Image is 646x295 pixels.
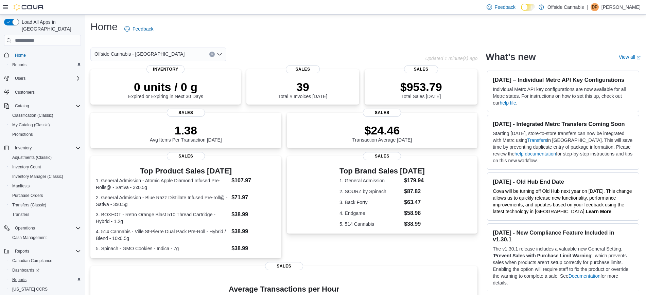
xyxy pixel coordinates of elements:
button: Manifests [7,181,84,191]
dt: 5. Spinach - GMO Cookies - Indica - 7g [96,245,229,252]
span: Cash Management [12,235,47,240]
a: help file [500,100,516,106]
button: Operations [1,223,84,233]
dd: $179.94 [404,177,425,185]
span: Catalog [12,102,81,110]
a: [US_STATE] CCRS [10,285,50,293]
input: Dark Mode [521,4,535,11]
button: Adjustments (Classic) [7,153,84,162]
a: Learn More [586,209,611,214]
span: Sales [404,65,438,73]
span: Inventory Manager (Classic) [10,172,81,181]
a: Purchase Orders [10,191,46,200]
dt: 5. 514 Cannabis [339,221,401,227]
a: help documentation [514,151,556,156]
dt: 3. Back Forty [339,199,401,206]
a: Feedback [122,22,156,36]
button: Home [1,50,84,60]
h3: Top Product Sales [DATE] [96,167,276,175]
span: Transfers [10,210,81,219]
span: Adjustments (Classic) [12,155,52,160]
a: View allExternal link [619,54,641,60]
a: Manifests [10,182,32,190]
span: Canadian Compliance [10,257,81,265]
p: The v1.30.1 release includes a valuable new General Setting, ' ', which prevents sales when produ... [493,245,633,286]
button: Users [1,74,84,83]
button: Canadian Compliance [7,256,84,265]
dd: $71.97 [231,193,276,202]
span: Catalog [15,103,29,109]
p: $24.46 [352,124,412,137]
button: Inventory Count [7,162,84,172]
a: Transfers (Classic) [10,201,49,209]
dd: $38.99 [231,210,276,219]
img: Cova [14,4,44,11]
span: Operations [12,224,81,232]
button: Promotions [7,130,84,139]
h3: [DATE] - Integrated Metrc Transfers Coming Soon [493,121,633,127]
span: Inventory [15,145,32,151]
span: Classification (Classic) [10,111,81,119]
dt: 3. BOXHOT - Retro Orange Blast 510 Thread Cartridge - Hybrid - 1.2g [96,211,229,225]
a: Inventory Manager (Classic) [10,172,66,181]
dd: $87.82 [404,187,425,196]
span: Dashboards [10,266,81,274]
dd: $38.99 [231,244,276,253]
span: Washington CCRS [10,285,81,293]
dd: $38.99 [404,220,425,228]
button: Transfers [7,210,84,219]
span: Dashboards [12,268,39,273]
svg: External link [636,56,641,60]
span: Reports [15,248,29,254]
a: Home [12,51,29,59]
a: Cash Management [10,234,49,242]
span: Users [15,76,25,81]
span: Reports [12,62,27,68]
p: 39 [278,80,327,94]
p: [PERSON_NAME] [601,3,641,11]
button: Catalog [1,101,84,111]
a: Feedback [484,0,518,14]
button: Inventory Manager (Classic) [7,172,84,181]
a: Reports [10,61,29,69]
button: Users [12,74,28,82]
span: Inventory Count [10,163,81,171]
button: Inventory [1,143,84,153]
span: Users [12,74,81,82]
span: DP [592,3,598,11]
span: Reports [12,277,27,282]
dd: $38.99 [231,227,276,236]
dd: $63.47 [404,198,425,206]
button: My Catalog (Classic) [7,120,84,130]
div: Transaction Average [DATE] [352,124,412,143]
span: Home [12,51,81,59]
button: Reports [7,60,84,70]
span: Transfers (Classic) [10,201,81,209]
span: Operations [15,225,35,231]
button: Classification (Classic) [7,111,84,120]
p: Starting [DATE], store-to-store transfers can now be integrated with Metrc using in [GEOGRAPHIC_D... [493,130,633,164]
div: Expired or Expiring in Next 30 Days [128,80,203,99]
span: Manifests [12,183,30,189]
dd: $58.98 [404,209,425,217]
span: Customers [12,88,81,96]
span: Reports [12,247,81,255]
button: Customers [1,87,84,97]
span: Sales [265,262,303,270]
span: Reports [10,61,81,69]
span: Transfers [12,212,29,217]
span: My Catalog (Classic) [10,121,81,129]
span: Inventory [146,65,185,73]
button: [US_STATE] CCRS [7,284,84,294]
span: Cova will be turning off Old Hub next year on [DATE]. This change allows us to quickly release ne... [493,188,632,214]
span: Promotions [10,130,81,139]
span: Adjustments (Classic) [10,153,81,162]
span: Inventory Count [12,164,41,170]
span: Sales [167,152,205,160]
button: Operations [12,224,38,232]
a: Documentation [569,273,600,279]
span: Load All Apps in [GEOGRAPHIC_DATA] [19,19,81,32]
span: Inventory [12,144,81,152]
h3: Top Brand Sales [DATE] [339,167,425,175]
